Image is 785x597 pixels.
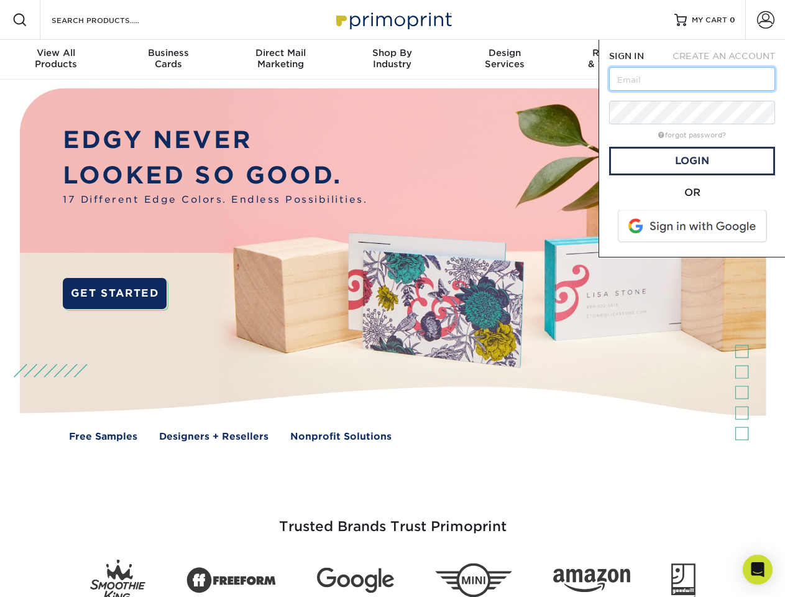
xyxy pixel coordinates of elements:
[609,147,775,175] a: Login
[317,568,394,593] img: Google
[224,40,336,80] a: Direct MailMarketing
[63,278,167,309] a: GET STARTED
[673,51,775,61] span: CREATE AN ACCOUNT
[50,12,172,27] input: SEARCH PRODUCTS.....
[63,158,367,193] p: LOOKED SO GOOD.
[609,185,775,200] div: OR
[449,47,561,70] div: Services
[112,47,224,58] span: Business
[671,563,695,597] img: Goodwill
[224,47,336,70] div: Marketing
[449,40,561,80] a: DesignServices
[63,193,367,207] span: 17 Different Edge Colors. Endless Possibilities.
[561,47,673,58] span: Resources
[692,15,727,25] span: MY CART
[730,16,735,24] span: 0
[29,489,756,550] h3: Trusted Brands Trust Primoprint
[609,67,775,91] input: Email
[290,430,392,444] a: Nonprofit Solutions
[561,47,673,70] div: & Templates
[159,430,269,444] a: Designers + Resellers
[743,555,773,585] div: Open Intercom Messenger
[609,51,644,61] span: SIGN IN
[336,47,448,58] span: Shop By
[658,131,726,139] a: forgot password?
[3,559,106,593] iframe: Google Customer Reviews
[449,47,561,58] span: Design
[336,40,448,80] a: Shop ByIndustry
[561,40,673,80] a: Resources& Templates
[112,47,224,70] div: Cards
[63,123,367,158] p: EDGY NEVER
[553,569,630,593] img: Amazon
[112,40,224,80] a: BusinessCards
[224,47,336,58] span: Direct Mail
[69,430,137,444] a: Free Samples
[331,6,455,33] img: Primoprint
[336,47,448,70] div: Industry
